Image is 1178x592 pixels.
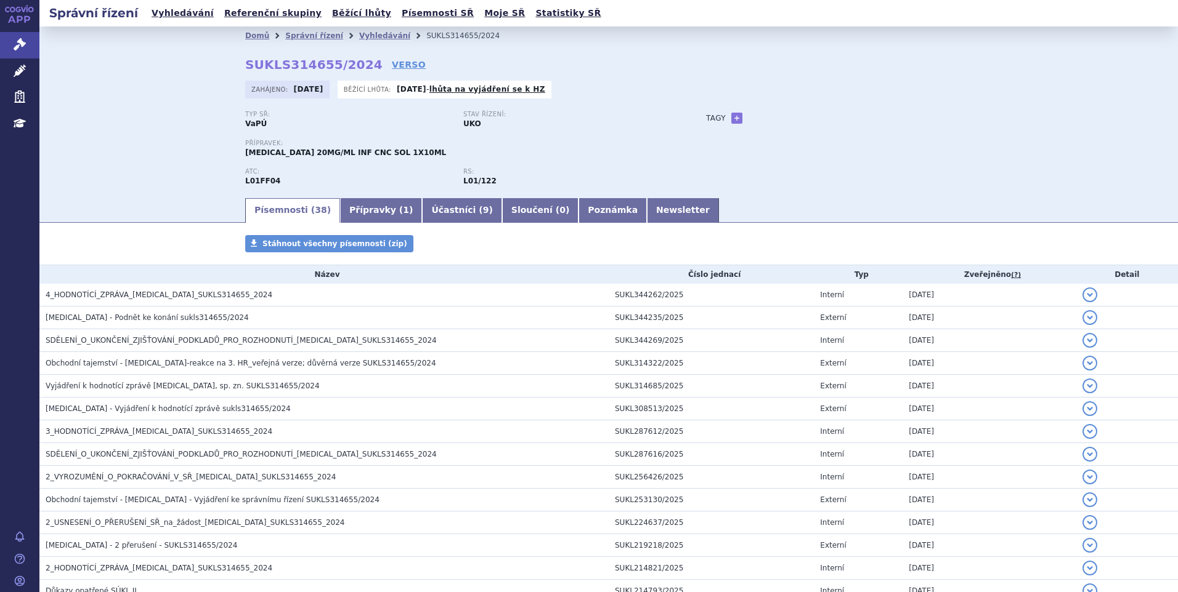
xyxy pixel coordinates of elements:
[559,205,566,215] span: 0
[579,198,647,223] a: Poznámka
[463,168,669,175] p: RS:
[46,359,436,367] span: Obchodní tajemství - Bavencio-reakce na 3. HR_veřejná verze; důvěrná verze SUKLS314655/2024
[609,329,814,352] td: SUKL344269/2025
[245,57,383,72] strong: SUKLS314655/2024
[422,198,502,223] a: Účastníci (9)
[820,518,844,527] span: Interní
[46,518,344,527] span: 2_USNESENÍ_O_PŘERUŠENÍ_SŘ_na_žádost_BAVENCIO_SUKLS314655_2024
[1083,424,1097,439] button: detail
[285,31,343,40] a: Správní řízení
[706,111,726,126] h3: Tagy
[245,148,446,157] span: [MEDICAL_DATA] 20MG/ML INF CNC SOL 1X10ML
[609,420,814,443] td: SUKL287612/2025
[820,382,846,390] span: Externí
[328,5,395,22] a: Běžící lhůty
[609,284,814,306] td: SUKL344262/2025
[609,534,814,557] td: SUKL219218/2025
[398,5,477,22] a: Písemnosti SŘ
[820,313,846,322] span: Externí
[903,466,1076,489] td: [DATE]
[344,84,394,94] span: Běžící lhůta:
[1083,356,1097,370] button: detail
[403,205,409,215] span: 1
[609,557,814,580] td: SUKL214821/2025
[1083,378,1097,393] button: detail
[221,5,325,22] a: Referenční skupiny
[609,489,814,511] td: SUKL253130/2025
[429,85,545,94] a: lhůta na vyjádření se k HZ
[1011,271,1021,279] abbr: (?)
[245,168,451,175] p: ATC:
[392,58,426,71] a: VERSO
[483,205,489,215] span: 9
[903,375,1076,398] td: [DATE]
[609,443,814,466] td: SUKL287616/2025
[609,265,814,284] th: Číslo jednací
[463,177,497,185] strong: avelumab
[1083,447,1097,462] button: detail
[251,84,290,94] span: Zahájeno:
[1083,310,1097,325] button: detail
[820,404,846,413] span: Externí
[245,111,451,118] p: Typ SŘ:
[245,31,269,40] a: Domů
[46,541,237,550] span: Bavencio - 2 přerušení - SUKLS314655/2024
[245,140,681,147] p: Přípravek:
[397,85,426,94] strong: [DATE]
[1083,470,1097,484] button: detail
[820,450,844,458] span: Interní
[532,5,604,22] a: Statistiky SŘ
[46,495,380,504] span: Obchodní tajemství - Bavencio - Vyjádření ke správnímu řízení SUKLS314655/2024
[481,5,529,22] a: Moje SŘ
[609,511,814,534] td: SUKL224637/2025
[647,198,719,223] a: Newsletter
[148,5,217,22] a: Vyhledávání
[46,313,249,322] span: BAVENCIO - Podnět ke konání sukls314655/2024
[820,473,844,481] span: Interní
[1083,401,1097,416] button: detail
[39,4,148,22] h2: Správní řízení
[820,427,844,436] span: Interní
[820,359,846,367] span: Externí
[903,420,1076,443] td: [DATE]
[609,306,814,329] td: SUKL344235/2025
[609,466,814,489] td: SUKL256426/2025
[903,265,1076,284] th: Zveřejněno
[294,85,323,94] strong: [DATE]
[1083,333,1097,348] button: detail
[1083,515,1097,530] button: detail
[46,336,437,345] span: SDĚLENÍ_O_UKONČENÍ_ZJIŠŤOVÁNÍ_PODKLADŮ_PRO_ROZHODNUTÍ_BAVENCIO_SUKLS314655_2024
[245,177,280,185] strong: AVELUMAB
[46,473,336,481] span: 2_VYROZUMĚNÍ_O_POKRAČOVÁNÍ_V_SŘ_BAVENCIO_SUKLS314655_2024
[903,443,1076,466] td: [DATE]
[245,198,340,223] a: Písemnosti (38)
[1076,265,1178,284] th: Detail
[1083,561,1097,575] button: detail
[903,489,1076,511] td: [DATE]
[262,239,407,248] span: Stáhnout všechny písemnosti (zip)
[46,564,272,572] span: 2_HODNOTÍCÍ_ZPRÁVA_BAVENCIO_SUKLS314655_2024
[820,564,844,572] span: Interní
[903,284,1076,306] td: [DATE]
[903,352,1076,375] td: [DATE]
[39,265,609,284] th: Název
[426,26,516,45] li: SUKLS314655/2024
[820,495,846,504] span: Externí
[46,427,272,436] span: 3_HODNOTÍCÍ_ZPRÁVA_BAVENCIO_SUKLS314655_2024
[820,290,844,299] span: Interní
[463,119,481,128] strong: UKO
[340,198,422,223] a: Přípravky (1)
[903,557,1076,580] td: [DATE]
[359,31,410,40] a: Vyhledávání
[315,205,327,215] span: 38
[814,265,903,284] th: Typ
[502,198,579,223] a: Sloučení (0)
[397,84,545,94] p: -
[245,235,413,252] a: Stáhnout všechny písemnosti (zip)
[903,398,1076,420] td: [DATE]
[1083,538,1097,553] button: detail
[903,306,1076,329] td: [DATE]
[609,375,814,398] td: SUKL314685/2025
[820,541,846,550] span: Externí
[46,404,291,413] span: BAVENCIO - Vyjádření k hodnotící zprávě sukls314655/2024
